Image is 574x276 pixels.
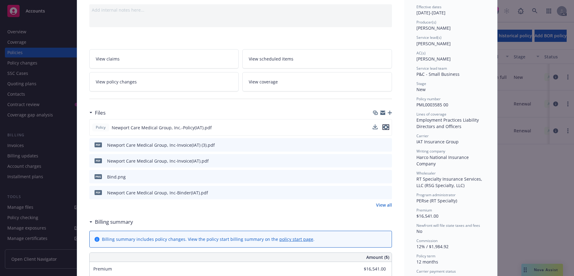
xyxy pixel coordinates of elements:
div: Bind.png [107,174,126,180]
div: [DATE] - [DATE] [416,4,485,16]
span: Wholesaler [416,171,436,176]
span: Service lead team [416,66,447,71]
span: Program administrator [416,192,456,197]
span: 12 months [416,259,438,265]
div: Directors and Officers [416,123,485,130]
span: Carrier payment status [416,269,456,274]
button: download file [374,174,379,180]
span: Writing company [416,149,445,154]
a: View scheduled items [242,49,392,68]
a: View all [376,202,392,208]
span: Newfront will file state taxes and fees [416,223,480,228]
span: View claims [96,56,120,62]
span: pdf [95,190,102,195]
span: Commission [416,238,438,243]
div: Billing summary includes policy changes. View the policy start billing summary on the . [102,236,315,242]
button: download file [374,158,379,164]
span: IAT Insurance Group [416,139,459,145]
span: View scheduled items [249,56,293,62]
div: Billing summary [89,218,133,226]
div: Newport Care Medical Group, Inc-Invoice(IAT).pdf [107,158,209,164]
span: Stage [416,81,426,86]
h3: Files [95,109,106,117]
span: No [416,228,422,234]
span: Harco National Insurance Company [416,154,470,167]
button: preview file [384,142,389,148]
span: Service lead(s) [416,35,442,40]
button: preview file [382,124,389,131]
span: pdf [95,142,102,147]
span: P&C - Small Business [416,71,460,77]
span: New [416,86,426,92]
div: Newport Care Medical Group, Inc-Invoice(IAT) (3).pdf [107,142,215,148]
span: Premium [93,266,112,272]
button: download file [374,142,379,148]
span: Effective dates [416,4,442,9]
span: Policy [95,125,107,130]
span: AC(s) [416,50,426,56]
button: download file [373,124,378,129]
a: View coverage [242,72,392,91]
div: Add internal notes here... [92,7,389,13]
span: RT Specialty Insurance Services, LLC (RSG Specialty, LLC) [416,176,483,188]
div: Newport Care Medical Group, Inc-Binder(IAT).pdf [107,190,208,196]
span: PML0003585 00 [416,102,448,108]
span: Producer(s) [416,20,436,25]
h3: Billing summary [95,218,133,226]
span: $16,541.00 [416,213,438,219]
div: Files [89,109,106,117]
button: preview file [384,174,389,180]
span: Lines of coverage [416,112,446,117]
span: Premium [416,208,432,213]
button: preview file [382,124,389,130]
span: Amount ($) [366,254,389,260]
span: Policy number [416,96,441,101]
a: policy start page [279,236,313,242]
span: View policy changes [96,79,137,85]
span: Policy term [416,253,435,259]
span: Carrier [416,133,429,138]
button: preview file [384,158,389,164]
a: View policy changes [89,72,239,91]
span: [PERSON_NAME] [416,41,451,46]
span: 12% / $1,984.92 [416,244,449,249]
input: 0.00 [350,264,389,274]
a: View claims [89,49,239,68]
span: PERse (RT Specialty) [416,198,457,204]
span: [PERSON_NAME] [416,25,451,31]
span: View coverage [249,79,278,85]
button: preview file [384,190,389,196]
button: download file [374,190,379,196]
span: Newport Care Medical Group, Inc.-Policy(IAT).pdf [112,124,212,131]
span: [PERSON_NAME] [416,56,451,62]
span: png [95,174,102,179]
button: download file [373,124,378,131]
div: Employment Practices Liability [416,117,485,123]
span: pdf [95,158,102,163]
